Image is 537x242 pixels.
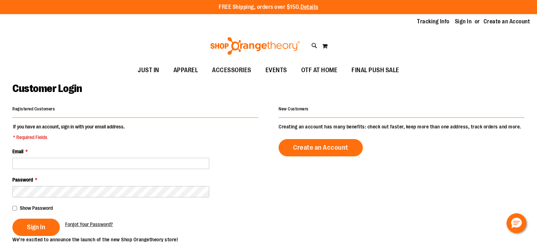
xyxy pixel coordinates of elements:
[20,205,53,211] span: Show Password
[294,62,345,79] a: OTF AT HOME
[27,223,45,231] span: Sign In
[205,62,258,79] a: ACCESSORIES
[265,62,287,78] span: EVENTS
[173,62,198,78] span: APPAREL
[65,221,113,227] span: Forgot Your Password?
[13,134,125,141] span: * Required Fields
[12,106,55,111] strong: Registered Customers
[258,62,294,79] a: EVENTS
[301,4,318,10] a: Details
[301,62,338,78] span: OTF AT HOME
[65,221,113,228] a: Forgot Your Password?
[484,18,530,25] a: Create an Account
[279,123,525,130] p: Creating an account has many benefits: check out faster, keep more than one address, track orders...
[279,106,309,111] strong: New Customers
[138,62,159,78] span: JUST IN
[12,82,82,94] span: Customer Login
[507,213,526,233] button: Hello, have a question? Let’s chat.
[209,37,301,55] img: Shop Orangetheory
[12,177,33,183] span: Password
[12,149,23,154] span: Email
[352,62,399,78] span: FINAL PUSH SALE
[12,219,60,236] button: Sign In
[166,62,205,79] a: APPAREL
[344,62,406,79] a: FINAL PUSH SALE
[293,144,348,151] span: Create an Account
[212,62,251,78] span: ACCESSORIES
[12,123,125,141] legend: If you have an account, sign in with your email address.
[455,18,472,25] a: Sign In
[417,18,450,25] a: Tracking Info
[219,3,318,11] p: FREE Shipping, orders over $150.
[279,139,363,156] a: Create an Account
[131,62,166,79] a: JUST IN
